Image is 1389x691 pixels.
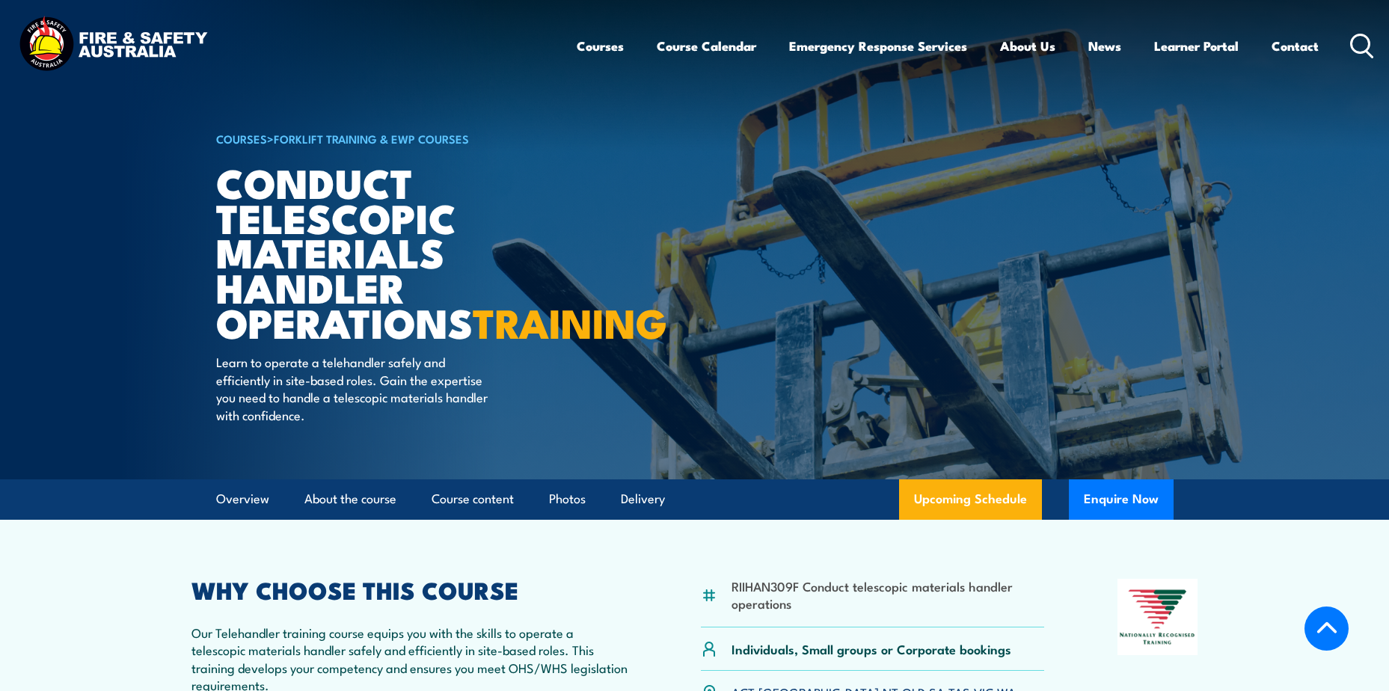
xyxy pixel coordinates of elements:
a: Course Calendar [657,26,756,66]
a: Course content [432,479,514,519]
a: COURSES [216,130,267,147]
a: Emergency Response Services [789,26,967,66]
p: Individuals, Small groups or Corporate bookings [732,640,1011,657]
a: News [1088,26,1121,66]
li: RIIHAN309F Conduct telescopic materials handler operations [732,577,1045,612]
a: About Us [1000,26,1055,66]
img: Nationally Recognised Training logo. [1117,579,1198,655]
a: Contact [1272,26,1319,66]
h1: Conduct Telescopic Materials Handler Operations [216,165,586,340]
p: Learn to operate a telehandler safely and efficiently in site-based roles. Gain the expertise you... [216,353,489,423]
a: Overview [216,479,269,519]
a: Forklift Training & EWP Courses [274,130,469,147]
h2: WHY CHOOSE THIS COURSE [191,579,628,600]
a: Photos [549,479,586,519]
a: About the course [304,479,396,519]
a: Upcoming Schedule [899,479,1042,520]
button: Enquire Now [1069,479,1174,520]
a: Delivery [621,479,665,519]
a: Learner Portal [1154,26,1239,66]
strong: TRAINING [473,290,667,352]
h6: > [216,129,586,147]
a: Courses [577,26,624,66]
